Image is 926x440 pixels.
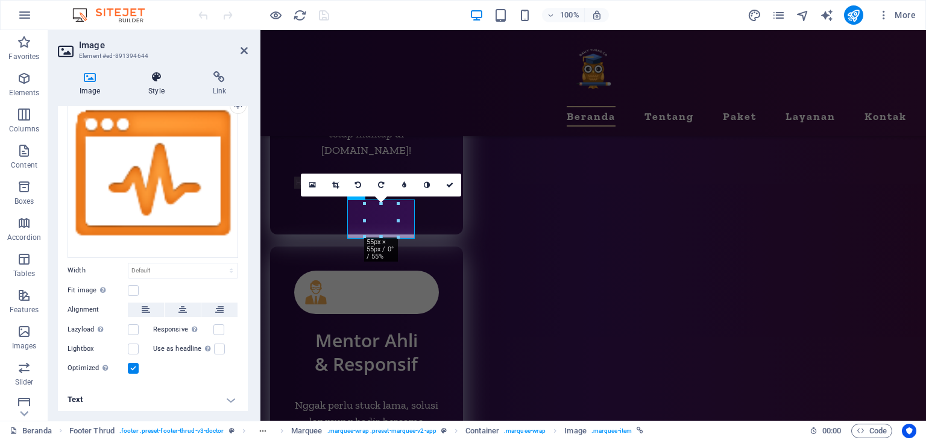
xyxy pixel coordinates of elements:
a: Rotate left 90° [347,174,370,196]
i: Design (Ctrl+Alt+Y) [748,8,761,22]
p: Content [11,160,37,170]
label: Use as headline [153,342,214,356]
i: AI Writer [820,8,834,22]
i: Navigator [796,8,810,22]
button: 100% [542,8,585,22]
label: Alignment [68,303,128,317]
a: Greyscale [415,174,438,196]
h3: Element #ed-891394644 [79,51,224,61]
i: Pages (Ctrl+Alt+S) [772,8,786,22]
button: reload [292,8,307,22]
i: This element is linked [637,427,643,434]
nav: breadcrumb [69,424,643,438]
span: 00 00 [822,424,841,438]
h4: Style [127,71,191,96]
p: Favorites [8,52,39,61]
h6: Session time [810,424,842,438]
label: Lazyload [68,322,128,337]
h2: Image [79,40,248,51]
p: Columns [9,124,39,134]
h4: Link [191,71,248,96]
span: More [878,9,916,21]
a: Select files from the file manager, stock photos, or upload file(s) [301,174,324,196]
span: Click to select. Double-click to edit [465,424,499,438]
a: Confirm ( Ctrl ⏎ ) [438,174,461,196]
i: On resize automatically adjust zoom level to fit chosen device. [591,10,602,20]
p: Accordion [7,233,41,242]
h4: Image [58,71,127,96]
a: Rotate right 90° [370,174,392,196]
p: Boxes [14,196,34,206]
button: text_generator [820,8,834,22]
span: Click to select. Double-click to edit [564,424,586,438]
label: Width [68,267,128,274]
span: Click to select. Double-click to edit [69,424,115,438]
label: Responsive [153,322,213,337]
label: Fit image [68,283,128,298]
span: . footer .preset-footer-thrud-v3-doctor [119,424,224,438]
button: publish [844,5,863,25]
p: Tables [13,269,35,278]
span: Code [857,424,887,438]
p: Images [12,341,37,351]
span: . marquee-wrap .preset-marquee-v2-app [327,424,436,438]
i: Publish [846,8,860,22]
p: Slider [15,377,34,387]
span: Click to select. Double-click to edit [291,424,323,438]
i: Reload page [293,8,307,22]
a: Blur [392,174,415,196]
span: . marquee-wrap [504,424,546,438]
button: navigator [796,8,810,22]
i: This element is a customizable preset [229,427,235,434]
span: . marquee-item [591,424,632,438]
i: This element is a customizable preset [441,427,447,434]
label: Lightbox [68,342,128,356]
a: Click to cancel selection. Double-click to open Pages [10,424,52,438]
button: Usercentrics [902,424,916,438]
img: Editor Logo [69,8,160,22]
button: pages [772,8,786,22]
p: Elements [9,88,40,98]
span: : [831,426,833,435]
p: Features [10,305,39,315]
h4: Text [58,385,248,414]
div: seositecheckup-DhAgkICgL1MXY3ndXuRIlw.png [68,87,238,258]
a: Crop mode [324,174,347,196]
button: design [748,8,762,22]
label: Optimized [68,361,128,376]
button: More [873,5,921,25]
h6: 100% [560,8,579,22]
button: Code [851,424,892,438]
